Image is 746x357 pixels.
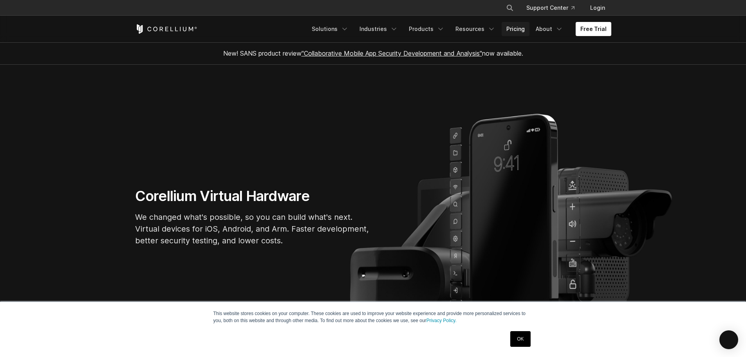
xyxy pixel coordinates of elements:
a: Free Trial [576,22,611,36]
a: Pricing [502,22,529,36]
a: Products [404,22,449,36]
button: Search [503,1,517,15]
a: OK [510,331,530,347]
h1: Corellium Virtual Hardware [135,187,370,205]
a: About [531,22,568,36]
a: Support Center [520,1,581,15]
a: Privacy Policy. [426,318,457,323]
span: New! SANS product review now available. [223,49,523,57]
div: Navigation Menu [307,22,611,36]
p: We changed what's possible, so you can build what's next. Virtual devices for iOS, Android, and A... [135,211,370,246]
a: Corellium Home [135,24,197,34]
a: Resources [451,22,500,36]
a: Solutions [307,22,353,36]
p: This website stores cookies on your computer. These cookies are used to improve your website expe... [213,310,533,324]
a: "Collaborative Mobile App Security Development and Analysis" [302,49,482,57]
a: Login [584,1,611,15]
div: Open Intercom Messenger [719,330,738,349]
a: Industries [355,22,403,36]
div: Navigation Menu [497,1,611,15]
